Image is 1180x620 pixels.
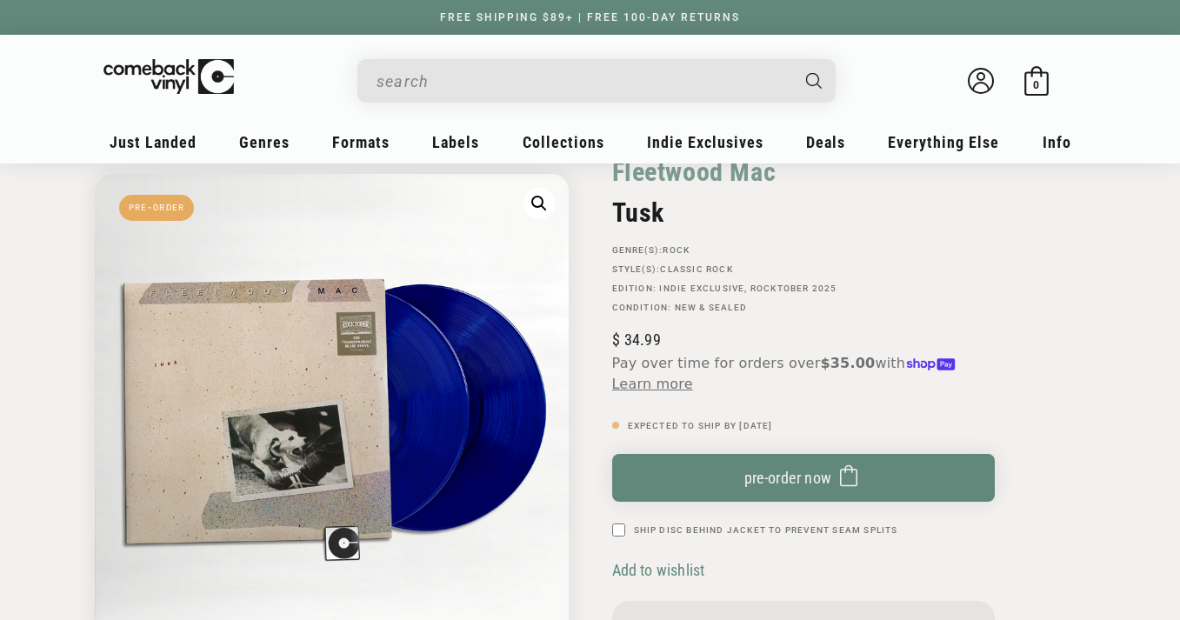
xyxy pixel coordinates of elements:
[612,303,995,313] p: Condition: New & Sealed
[612,561,705,579] span: Add to wishlist
[1043,133,1071,151] span: Info
[119,195,195,221] span: Pre-Order
[612,245,995,256] p: GENRE(S):
[660,264,732,274] a: Classic Rock
[612,560,710,580] button: Add to wishlist
[806,133,845,151] span: Deals
[357,59,836,103] div: Search
[523,133,604,151] span: Collections
[612,454,995,502] button: pre-order now
[663,245,690,255] a: Rock
[1033,78,1039,91] span: 0
[332,133,390,151] span: Formats
[888,133,999,151] span: Everything Else
[612,155,777,189] a: Fleetwood Mac
[110,133,197,151] span: Just Landed
[612,283,995,294] p: Edition: , Rocktober 2025
[612,330,620,349] span: $
[423,11,757,23] a: FREE SHIPPING $89+ | FREE 100-DAY RETURNS
[612,330,661,349] span: 34.99
[744,469,832,487] span: pre-order now
[612,264,995,275] p: STYLE(S):
[790,59,837,103] button: Search
[239,133,290,151] span: Genres
[659,283,744,293] a: Indie Exclusive
[634,523,898,537] label: Ship Disc Behind Jacket To Prevent Seam Splits
[647,133,763,151] span: Indie Exclusives
[377,63,789,99] input: When autocomplete results are available use up and down arrows to review and enter to select
[628,421,773,430] span: Expected To Ship By [DATE]
[432,133,479,151] span: Labels
[612,197,995,228] h2: Tusk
